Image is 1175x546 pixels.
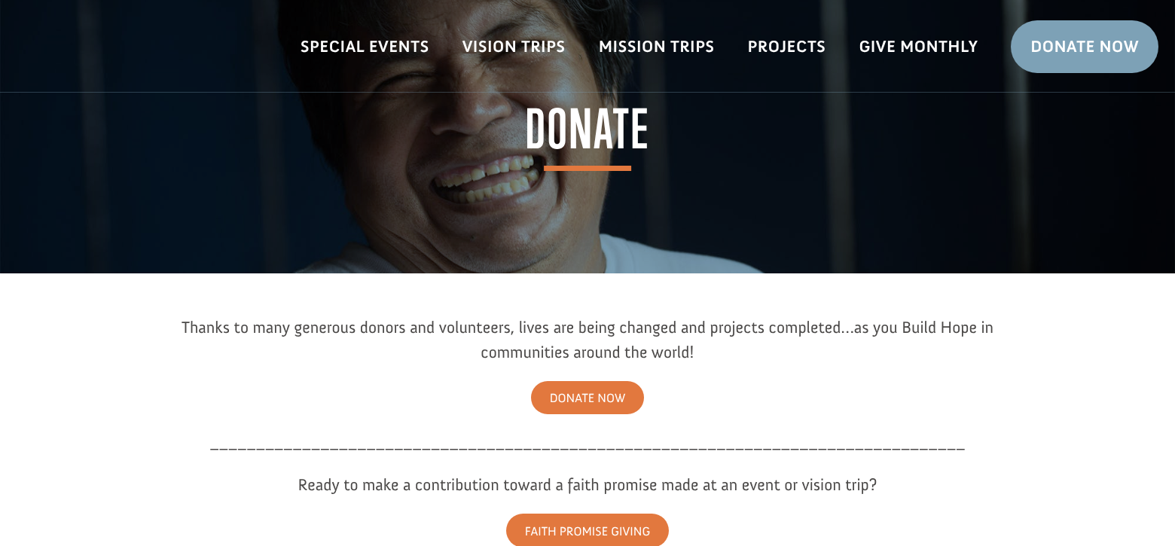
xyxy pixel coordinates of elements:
[525,102,649,171] span: Donate
[582,25,731,69] a: Mission Trips
[181,431,994,472] p: __________________________________________________________________________________
[842,25,994,69] a: Give Monthly
[181,315,994,365] div: Thanks to many generous donors and volunteers, lives are being changed and projects completed…as ...
[284,25,446,69] a: Special Events
[1011,20,1158,73] a: Donate Now
[446,25,582,69] a: Vision Trips
[531,381,645,415] a: DONATE NOW
[181,472,994,497] div: Ready to make a contribution toward a faith promise made at an event or vision trip?
[731,25,843,69] a: Projects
